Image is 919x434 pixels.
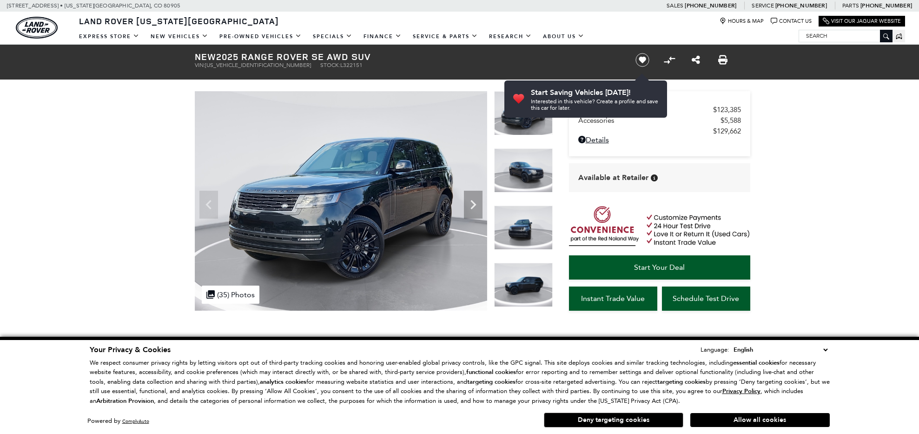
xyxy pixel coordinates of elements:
a: Specials [307,28,358,45]
a: $129,662 [578,127,741,135]
strong: Arbitration Provision [96,397,154,405]
div: Language: [701,347,729,353]
strong: essential cookies [733,359,780,367]
a: MSRP $123,385 [578,106,741,114]
span: Parts [842,2,859,9]
u: Privacy Policy [722,387,760,395]
span: VIN: [195,62,205,68]
span: MSRP [578,106,713,114]
div: Powered by [87,418,149,424]
strong: targeting cookies [467,378,516,386]
span: Sales [667,2,683,9]
a: Land Rover [US_STATE][GEOGRAPHIC_DATA] [73,15,284,27]
a: New Vehicles [145,28,214,45]
a: [PHONE_NUMBER] [775,2,827,9]
div: Vehicle is in stock and ready for immediate delivery. Due to demand, availability is subject to c... [651,174,658,181]
a: Schedule Test Drive [662,287,750,311]
input: Search [799,30,892,41]
nav: Main Navigation [73,28,590,45]
a: [PHONE_NUMBER] [860,2,912,9]
button: Deny targeting cookies [544,413,683,427]
span: Available at Retailer [578,173,648,183]
img: New 2025 Santorini Black Land Rover SE image 1 [195,91,487,311]
div: Next [464,191,483,219]
span: Start Your Deal [634,263,685,272]
a: Finance [358,28,407,45]
span: Instant Trade Value [581,294,645,303]
a: About Us [537,28,590,45]
img: New 2025 Santorini Black Land Rover SE image 1 [494,91,553,135]
span: Stock: [320,62,340,68]
a: Accessories $5,588 [578,116,741,125]
span: [US_VEHICLE_IDENTIFICATION_NUMBER] [205,62,311,68]
a: Research [483,28,537,45]
a: ComplyAuto [122,418,149,424]
a: Details [578,135,741,144]
strong: functional cookies [466,368,516,376]
a: Hours & Map [720,18,764,25]
span: $123,385 [713,106,741,114]
img: Land Rover [16,17,58,39]
h1: 2025 Range Rover SE AWD SUV [195,52,620,62]
button: Allow all cookies [690,413,830,427]
span: L322151 [340,62,363,68]
a: Share this New 2025 Range Rover SE AWD SUV [692,54,700,66]
strong: targeting cookies [657,378,706,386]
span: $5,588 [721,116,741,125]
span: Service [752,2,774,9]
select: Language Select [731,345,830,355]
strong: analytics cookies [260,378,306,386]
a: Start Your Deal [569,255,750,280]
a: [PHONE_NUMBER] [685,2,736,9]
a: Visit Our Jaguar Website [823,18,901,25]
a: Pre-Owned Vehicles [214,28,307,45]
a: [STREET_ADDRESS] • [US_STATE][GEOGRAPHIC_DATA], CO 80905 [7,2,180,9]
button: Compare vehicle [662,53,676,67]
a: land-rover [16,17,58,39]
button: Save vehicle [632,53,653,67]
strong: New [195,50,216,63]
a: EXPRESS STORE [73,28,145,45]
a: Contact Us [771,18,812,25]
a: Instant Trade Value [569,287,657,311]
span: Schedule Test Drive [673,294,739,303]
a: Print this New 2025 Range Rover SE AWD SUV [718,54,727,66]
span: Accessories [578,116,721,125]
span: Your Privacy & Cookies [90,345,171,355]
a: Service & Parts [407,28,483,45]
a: Privacy Policy [722,387,760,394]
img: New 2025 Santorini Black Land Rover SE image 4 [494,263,553,307]
p: We respect consumer privacy rights by letting visitors opt out of third-party tracking cookies an... [90,358,830,406]
img: New 2025 Santorini Black Land Rover SE image 2 [494,148,553,193]
span: $129,662 [713,127,741,135]
span: Land Rover [US_STATE][GEOGRAPHIC_DATA] [79,15,279,27]
img: New 2025 Santorini Black Land Rover SE image 3 [494,206,553,250]
div: (35) Photos [202,286,259,304]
